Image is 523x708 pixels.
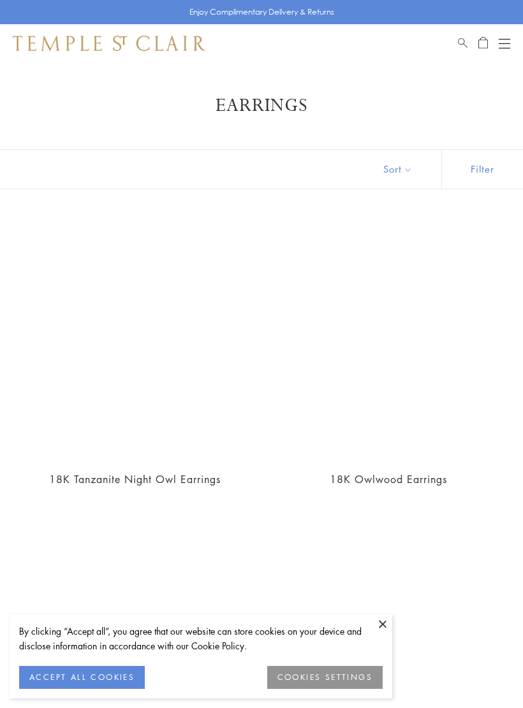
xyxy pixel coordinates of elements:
[459,648,510,695] iframe: Gorgias live chat messenger
[269,221,508,459] a: 18K Owlwood Earrings
[355,150,441,189] button: Show sort by
[19,624,383,653] div: By clicking “Accept all”, you agree that our website can store cookies on your device and disclos...
[19,666,145,689] button: ACCEPT ALL COOKIES
[15,221,254,459] a: E36887-OWLTZTG
[49,472,221,486] a: 18K Tanzanite Night Owl Earrings
[330,472,447,486] a: 18K Owlwood Earrings
[13,36,205,51] img: Temple St. Clair
[267,666,383,689] button: COOKIES SETTINGS
[499,36,510,51] button: Open navigation
[189,6,334,18] p: Enjoy Complimentary Delivery & Returns
[441,150,523,189] button: Show filters
[458,36,468,51] a: Search
[32,94,491,117] h1: Earrings
[478,36,488,51] a: Open Shopping Bag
